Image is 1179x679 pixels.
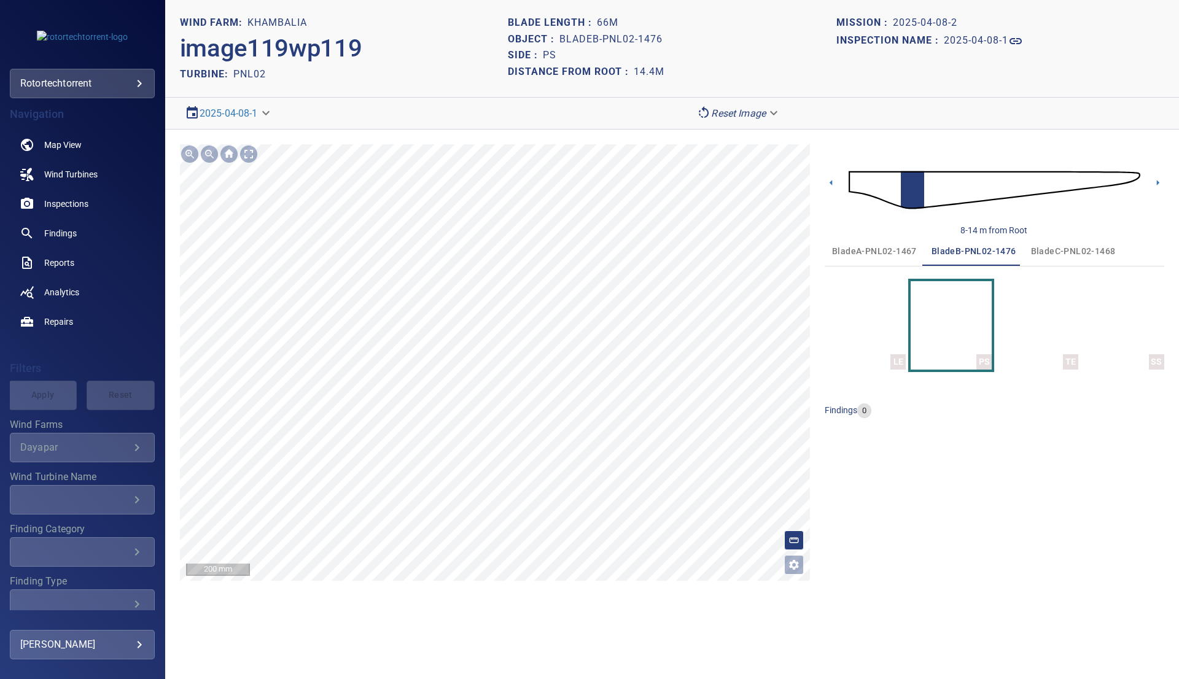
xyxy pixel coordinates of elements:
label: Finding Type [10,576,155,586]
button: TE [997,281,1078,370]
h1: Side : [508,50,543,61]
a: PS [945,281,957,370]
h1: Object : [508,34,559,45]
div: Zoom out [200,144,219,164]
span: bladeA-PNL02-1467 [832,244,917,259]
h1: Mission : [836,17,893,29]
a: 2025-04-08-1 [200,107,258,119]
h1: Blade length : [508,17,597,29]
a: repairs noActive [10,307,155,336]
a: SS [1118,281,1130,370]
a: windturbines noActive [10,160,155,189]
button: Open image filters and tagging options [784,555,804,575]
span: 0 [857,405,871,417]
img: d [849,155,1140,225]
a: inspections noActive [10,189,155,219]
img: rotortechtorrent-logo [37,31,128,43]
h1: 2025-04-08-2 [893,17,957,29]
label: Finding Category [10,524,155,534]
a: findings noActive [10,219,155,248]
span: Findings [44,227,77,239]
span: Reports [44,257,74,269]
div: Go home [219,144,239,164]
h2: TURBINE: [180,68,233,80]
h1: PS [543,50,556,61]
div: 2025-04-08-1 [180,103,278,124]
h1: 14.4m [634,66,664,78]
div: SS [1149,354,1164,370]
div: Wind Turbine Name [10,485,155,514]
div: Reset Image [691,103,785,124]
a: LE [859,281,871,370]
div: LE [890,354,906,370]
div: Finding Type [10,589,155,619]
div: Dayapar [20,441,130,453]
div: Finding Category [10,537,155,567]
div: rotortechtorrent [10,69,155,98]
div: [PERSON_NAME] [20,635,144,654]
span: Map View [44,139,82,151]
div: Zoom in [180,144,200,164]
div: Wind Farms [10,433,155,462]
div: rotortechtorrent [20,74,144,93]
h1: Inspection name : [836,35,944,47]
h1: bladeB-PNL02-1476 [559,34,663,45]
a: TE [1032,281,1044,370]
span: Inspections [44,198,88,210]
a: analytics noActive [10,277,155,307]
h1: WIND FARM: [180,17,247,29]
h1: 66m [597,17,618,29]
h1: Distance from root : [508,66,634,78]
div: PS [976,354,992,370]
h4: Filters [10,362,155,374]
button: LE [825,281,906,370]
span: Analytics [44,286,79,298]
h4: Navigation [10,108,155,120]
h2: PNL02 [233,68,266,80]
div: TE [1063,354,1078,370]
em: Reset Image [711,107,766,119]
a: map noActive [10,130,155,160]
button: SS [1083,281,1164,370]
span: Wind Turbines [44,168,98,180]
span: findings [825,405,857,415]
h2: image119wp119 [180,34,362,63]
h1: 2025-04-08-1 [944,35,1008,47]
h1: Khambalia [247,17,307,29]
div: 8-14 m from Root [960,224,1027,236]
span: Repairs [44,316,73,328]
label: Wind Turbine Name [10,472,155,482]
label: Wind Farms [10,420,155,430]
span: bladeC-PNL02-1468 [1031,244,1116,259]
div: Toggle full page [239,144,259,164]
button: PS [911,281,992,370]
a: 2025-04-08-1 [944,34,1023,49]
span: bladeB-PNL02-1476 [932,244,1016,259]
a: reports noActive [10,248,155,277]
